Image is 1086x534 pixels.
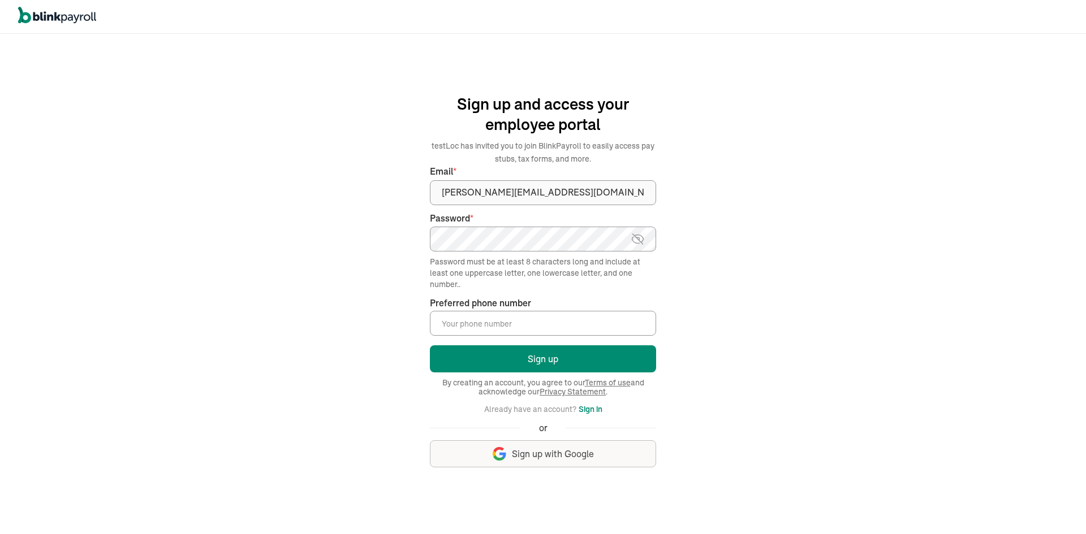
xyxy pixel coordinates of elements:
button: Sign up [430,345,656,372]
img: logo [18,7,96,24]
button: Sign in [579,402,602,416]
img: google [493,447,506,461]
label: Preferred phone number [430,297,531,310]
h1: Sign up and access your employee portal [430,94,656,134]
label: Password [430,212,656,225]
img: eye [631,232,645,246]
input: Your email address [430,180,656,205]
span: Sign up with Google [512,448,594,461]
span: or [539,422,548,435]
div: Password must be at least 8 characters long and include at least one uppercase letter, one lowerc... [430,256,656,290]
span: testLoc has invited you to join BlinkPayroll to easily access pay stubs, tax forms, and more. [432,141,654,164]
button: Sign up with Google [430,440,656,467]
span: Already have an account? [484,404,576,414]
a: Terms of use [585,377,631,388]
a: Privacy Statement [540,387,606,397]
label: Email [430,165,656,178]
input: Your phone number [430,311,656,336]
span: By creating an account, you agree to our and acknowledge our . [430,378,656,396]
